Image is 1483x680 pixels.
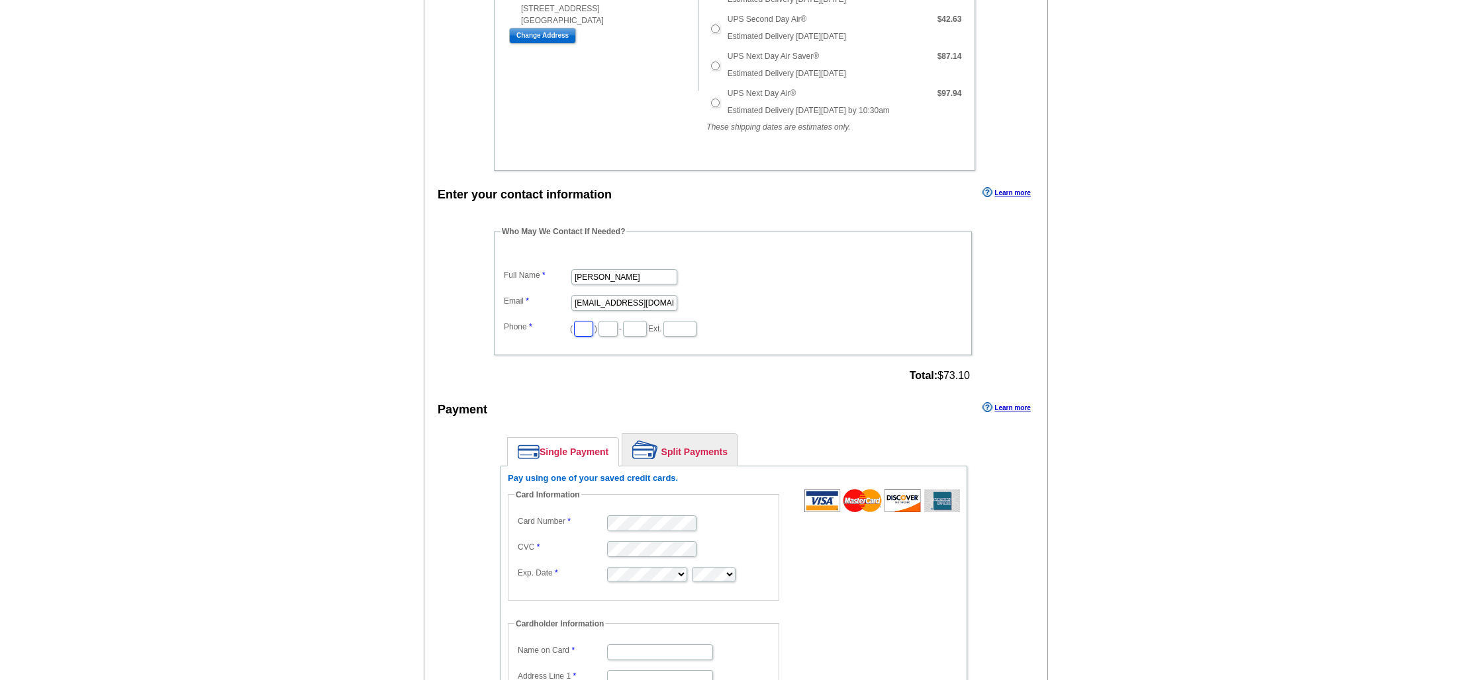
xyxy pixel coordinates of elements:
legend: Cardholder Information [514,618,605,630]
span: Estimated Delivery [DATE][DATE] [728,69,846,78]
a: Single Payment [508,438,618,466]
label: UPS Next Day Air® [728,87,796,99]
em: These shipping dates are estimates only. [706,122,850,132]
label: Card Number [518,515,606,527]
img: single-payment.png [518,445,540,459]
input: Change Address [509,28,576,44]
strong: $42.63 [937,15,962,24]
label: CVC [518,541,606,553]
dd: ( ) - Ext. [501,318,965,338]
strong: Total: [910,370,937,381]
label: Phone [504,321,570,333]
strong: $97.94 [937,89,962,98]
span: $73.10 [910,370,970,382]
legend: Card Information [514,489,581,501]
a: Learn more [982,402,1030,413]
div: Enter your contact information [438,186,612,204]
strong: $87.14 [937,52,962,61]
div: Payment [438,401,487,419]
h6: Pay using one of your saved credit cards. [508,473,960,484]
img: split-payment.png [632,441,658,459]
label: Email [504,295,570,307]
span: Estimated Delivery [DATE][DATE] by 10:30am [728,106,890,115]
label: Exp. Date [518,567,606,579]
a: Learn more [982,187,1030,198]
a: Split Payments [622,434,738,466]
span: Estimated Delivery [DATE][DATE] [728,32,846,41]
iframe: LiveChat chat widget [1218,372,1483,680]
label: UPS Second Day Air® [728,13,807,25]
legend: Who May We Contact If Needed? [501,226,626,237]
label: Name on Card [518,644,606,656]
img: acceptedCards.gif [804,489,960,512]
label: UPS Next Day Air Saver® [728,50,819,62]
label: Full Name [504,269,570,281]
